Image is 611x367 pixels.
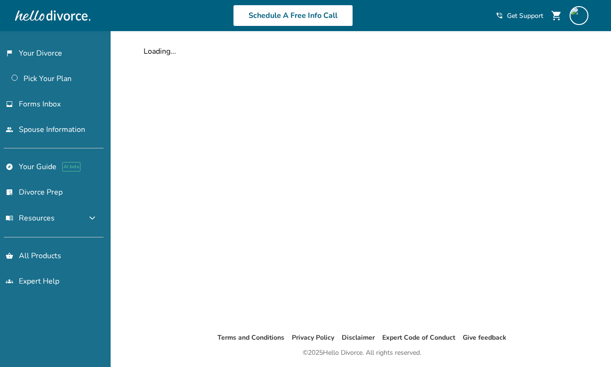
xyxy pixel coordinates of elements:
[496,11,543,20] a: phone_in_talkGet Support
[6,163,13,171] span: explore
[463,332,506,343] li: Give feedback
[6,126,13,133] span: people
[6,277,13,285] span: groups
[233,5,353,26] a: Schedule A Free Info Call
[6,252,13,260] span: shopping_basket
[551,10,562,21] span: shopping_cart
[382,333,455,342] a: Expert Code of Conduct
[6,49,13,57] span: flag_2
[6,213,55,223] span: Resources
[217,333,284,342] a: Terms and Conditions
[292,333,334,342] a: Privacy Policy
[570,6,588,25] img: unaware.laser_5d@icloud.com
[6,214,13,222] span: menu_book
[87,212,98,224] span: expand_more
[496,12,503,19] span: phone_in_talk
[62,162,80,171] span: AI beta
[507,11,543,20] span: Get Support
[144,46,580,57] div: Loading...
[303,347,421,359] div: © 2025 Hello Divorce. All rights reserved.
[6,100,13,108] span: inbox
[342,332,375,343] li: Disclaimer
[6,188,13,196] span: list_alt_check
[19,99,61,109] span: Forms Inbox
